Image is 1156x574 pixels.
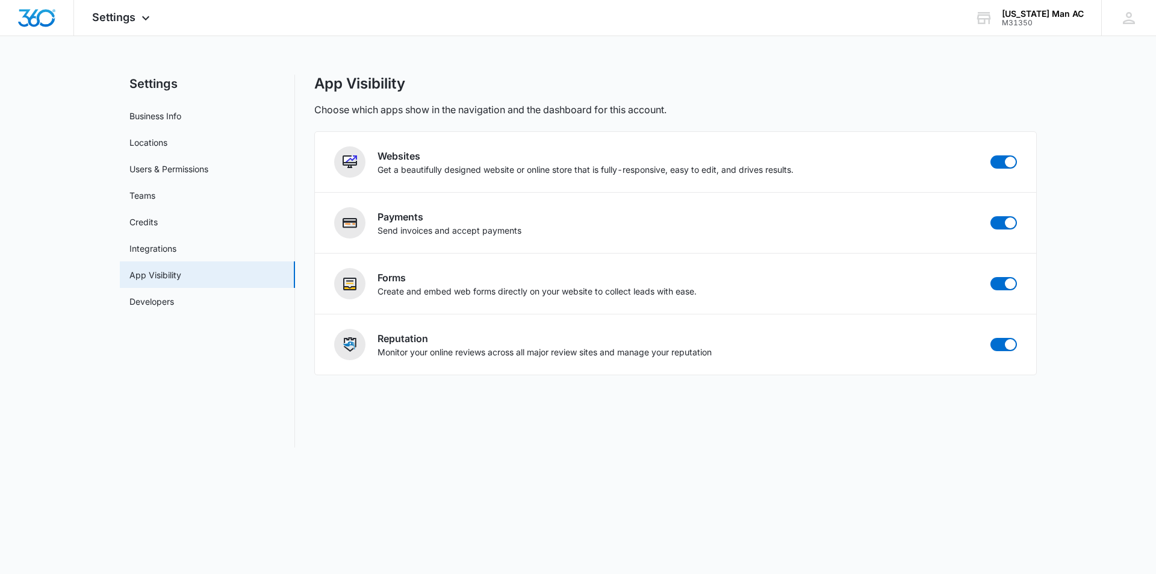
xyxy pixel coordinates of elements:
[92,11,135,23] span: Settings
[129,216,158,228] a: Credits
[343,155,357,169] img: Websites
[378,285,697,298] p: Create and embed web forms directly on your website to collect leads with ease.
[343,276,357,291] img: Forms
[129,110,181,122] a: Business Info
[314,75,405,93] h1: App Visibility
[129,269,181,281] a: App Visibility
[129,189,155,202] a: Teams
[378,210,521,224] h2: Payments
[378,331,712,346] h2: Reputation
[343,216,357,230] img: Payments
[1002,9,1084,19] div: account name
[378,149,794,163] h2: Websites
[129,136,167,149] a: Locations
[120,75,295,93] h2: Settings
[378,163,794,176] p: Get a beautifully designed website or online store that is fully-responsive, easy to edit, and dr...
[1002,19,1084,27] div: account id
[129,242,176,255] a: Integrations
[343,337,357,352] img: Reputation
[314,102,667,117] p: Choose which apps show in the navigation and the dashboard for this account.
[129,163,208,175] a: Users & Permissions
[129,295,174,308] a: Developers
[378,224,521,237] p: Send invoices and accept payments
[378,270,697,285] h2: Forms
[378,346,712,358] p: Monitor your online reviews across all major review sites and manage your reputation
